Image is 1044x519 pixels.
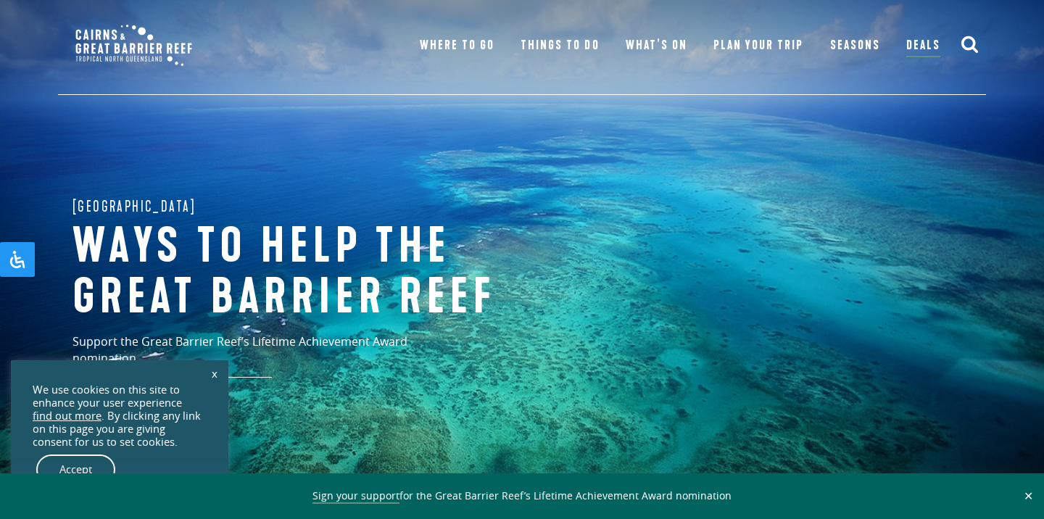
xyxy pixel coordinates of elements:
[72,222,551,323] h1: Ways to help the great barrier reef
[9,251,26,268] svg: Open Accessibility Panel
[830,36,880,56] a: Seasons
[906,36,940,57] a: Deals
[312,489,732,504] span: for the Great Barrier Reef’s Lifetime Achievement Award nomination
[36,454,115,485] a: Accept
[312,489,399,504] a: Sign your support
[65,14,202,76] img: CGBR-TNQ_dual-logo.svg
[1020,489,1037,502] button: Close
[204,357,225,389] a: x
[33,410,101,423] a: find out more
[521,36,599,56] a: Things To Do
[72,333,471,378] p: Support the Great Barrier Reef’s Lifetime Achievement Award nomination
[420,36,494,56] a: Where To Go
[626,36,687,56] a: What’s On
[33,383,207,449] div: We use cookies on this site to enhance your user experience . By clicking any link on this page y...
[72,195,196,218] span: [GEOGRAPHIC_DATA]
[713,36,804,56] a: Plan Your Trip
